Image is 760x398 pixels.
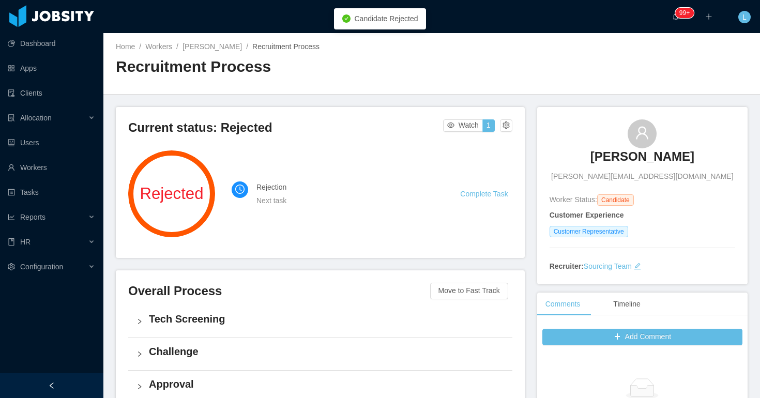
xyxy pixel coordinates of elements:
div: Next task [256,195,435,206]
i: icon: setting [8,263,15,270]
span: [PERSON_NAME][EMAIL_ADDRESS][DOMAIN_NAME] [551,171,733,182]
button: icon: eyeWatch [443,119,483,132]
button: 1 [482,119,495,132]
a: icon: appstoreApps [8,58,95,79]
h3: Current status: Rejected [128,119,443,136]
a: icon: profileTasks [8,182,95,203]
a: icon: auditClients [8,83,95,103]
i: icon: bell [672,13,679,20]
h4: Rejection [256,181,435,193]
span: Candidate Rejected [355,14,418,23]
span: Customer Representative [550,226,628,237]
i: icon: user [635,126,649,140]
span: / [246,42,248,51]
strong: Customer Experience [550,211,624,219]
h3: Overall Process [128,283,430,299]
span: Worker Status: [550,195,597,204]
i: icon: right [136,318,143,325]
i: icon: clock-circle [235,185,245,194]
span: / [176,42,178,51]
a: Workers [145,42,172,51]
i: icon: plus [705,13,712,20]
h4: Challenge [149,344,504,359]
a: Home [116,42,135,51]
button: Move to Fast Track [430,283,508,299]
span: Candidate [597,194,634,206]
span: Configuration [20,263,63,271]
a: Sourcing Team [584,262,632,270]
i: icon: right [136,384,143,390]
span: Allocation [20,114,52,122]
a: [PERSON_NAME] [590,148,694,171]
i: icon: edit [634,263,641,270]
h4: Tech Screening [149,312,504,326]
span: L [742,11,747,23]
div: Timeline [605,293,648,316]
a: icon: userWorkers [8,157,95,178]
h4: Approval [149,377,504,391]
sup: 2142 [675,8,694,18]
button: icon: setting [500,119,512,132]
i: icon: line-chart [8,213,15,221]
i: icon: check-circle [342,14,351,23]
span: HR [20,238,31,246]
strong: Recruiter: [550,262,584,270]
h2: Recruitment Process [116,56,432,78]
i: icon: book [8,238,15,246]
i: icon: right [136,351,143,357]
div: icon: rightChallenge [128,338,512,370]
a: icon: pie-chartDashboard [8,33,95,54]
a: icon: robotUsers [8,132,95,153]
h3: [PERSON_NAME] [590,148,694,165]
i: icon: solution [8,114,15,121]
div: Comments [537,293,589,316]
span: Recruitment Process [252,42,320,51]
div: icon: rightTech Screening [128,305,512,338]
a: Complete Task [460,190,508,198]
a: [PERSON_NAME] [183,42,242,51]
span: Rejected [128,186,215,202]
span: / [139,42,141,51]
span: Reports [20,213,45,221]
button: icon: plusAdd Comment [542,329,742,345]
